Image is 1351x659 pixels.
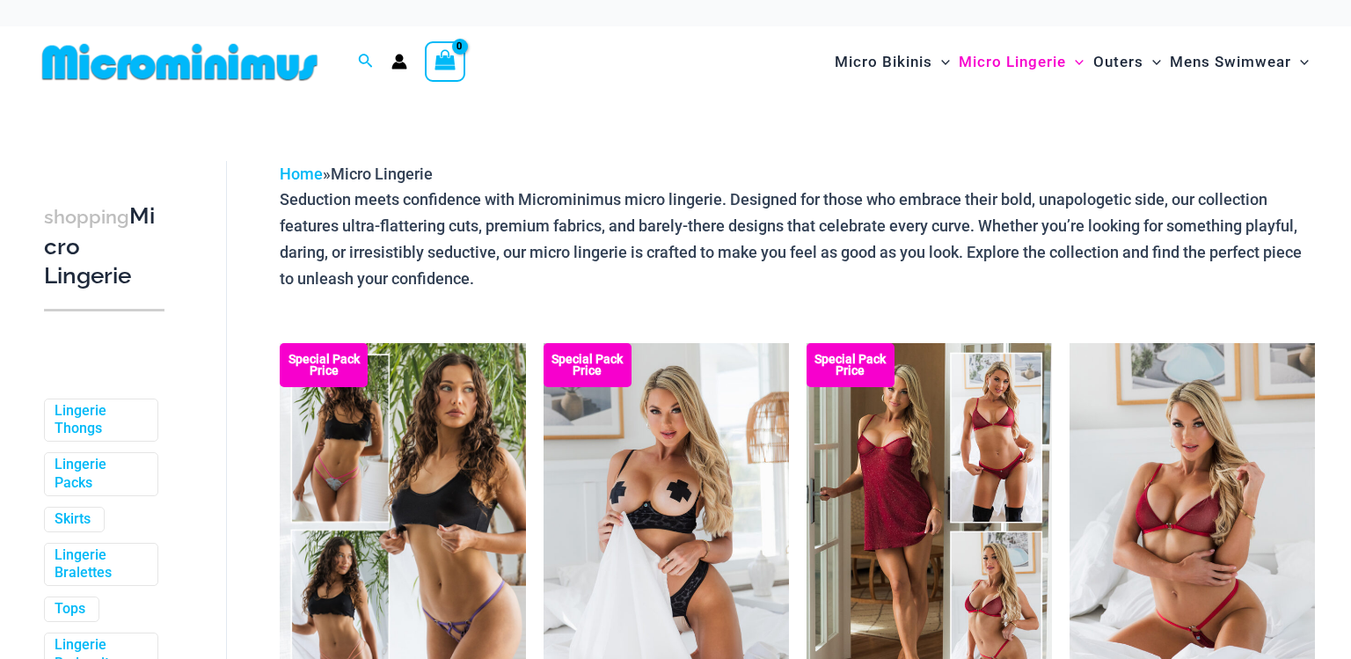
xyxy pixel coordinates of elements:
[1089,35,1165,89] a: OutersMenu ToggleMenu Toggle
[55,546,144,583] a: Lingerie Bralettes
[1143,40,1161,84] span: Menu Toggle
[55,600,85,619] a: Tops
[35,42,325,82] img: MM SHOP LOGO FLAT
[932,40,950,84] span: Menu Toggle
[1170,40,1291,84] span: Mens Swimwear
[44,206,129,228] span: shopping
[358,51,374,73] a: Search icon link
[1291,40,1309,84] span: Menu Toggle
[280,165,323,183] a: Home
[1066,40,1084,84] span: Menu Toggle
[1165,35,1313,89] a: Mens SwimwearMenu ToggleMenu Toggle
[828,33,1316,92] nav: Site Navigation
[425,41,465,82] a: View Shopping Cart, empty
[280,354,368,377] b: Special Pack Price
[835,40,932,84] span: Micro Bikinis
[830,35,954,89] a: Micro BikinisMenu ToggleMenu Toggle
[331,165,433,183] span: Micro Lingerie
[1093,40,1143,84] span: Outers
[280,187,1315,291] p: Seduction meets confidence with Microminimus micro lingerie. Designed for those who embrace their...
[55,456,144,493] a: Lingerie Packs
[959,40,1066,84] span: Micro Lingerie
[44,201,164,291] h3: Micro Lingerie
[391,54,407,70] a: Account icon link
[55,402,144,439] a: Lingerie Thongs
[807,354,895,377] b: Special Pack Price
[55,510,91,529] a: Skirts
[954,35,1088,89] a: Micro LingerieMenu ToggleMenu Toggle
[280,165,433,183] span: »
[544,354,632,377] b: Special Pack Price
